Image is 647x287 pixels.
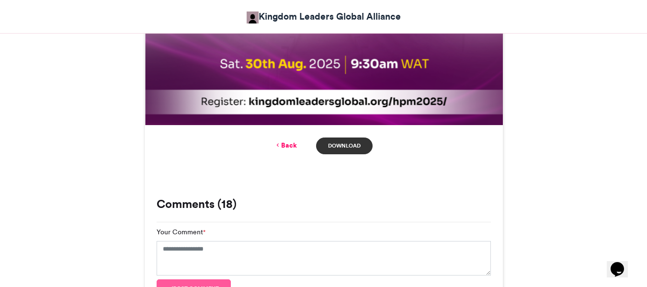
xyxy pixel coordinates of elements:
[316,138,372,154] a: Download
[274,140,297,150] a: Back
[247,11,259,23] img: Kingdom Leaders Global Alliance
[607,249,637,277] iframe: chat widget
[247,10,401,23] a: Kingdom Leaders Global Alliance
[157,198,491,210] h3: Comments (18)
[157,227,205,237] label: Your Comment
